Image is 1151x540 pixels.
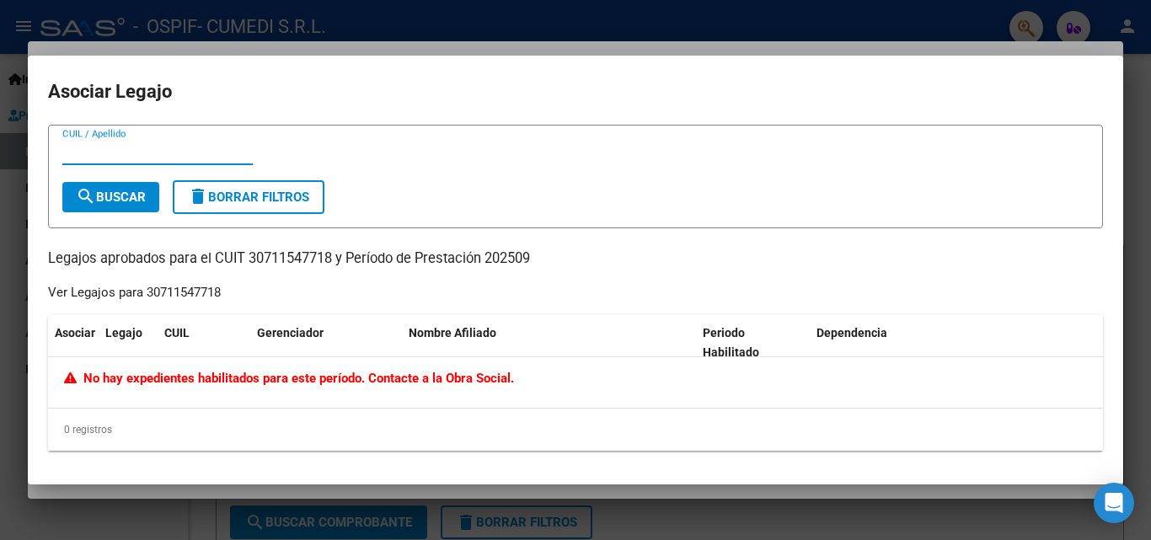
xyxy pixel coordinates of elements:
[48,315,99,371] datatable-header-cell: Asociar
[48,409,1103,451] div: 0 registros
[55,326,95,340] span: Asociar
[810,315,1104,371] datatable-header-cell: Dependencia
[1094,483,1134,523] div: Open Intercom Messenger
[158,315,250,371] datatable-header-cell: CUIL
[99,315,158,371] datatable-header-cell: Legajo
[48,76,1103,108] h2: Asociar Legajo
[164,326,190,340] span: CUIL
[250,315,402,371] datatable-header-cell: Gerenciador
[188,186,208,206] mat-icon: delete
[257,326,324,340] span: Gerenciador
[76,186,96,206] mat-icon: search
[173,180,324,214] button: Borrar Filtros
[402,315,696,371] datatable-header-cell: Nombre Afiliado
[76,190,146,205] span: Buscar
[409,326,496,340] span: Nombre Afiliado
[816,326,887,340] span: Dependencia
[62,182,159,212] button: Buscar
[188,190,309,205] span: Borrar Filtros
[696,315,810,371] datatable-header-cell: Periodo Habilitado
[105,326,142,340] span: Legajo
[703,326,759,359] span: Periodo Habilitado
[48,283,221,302] div: Ver Legajos para 30711547718
[64,371,514,386] span: No hay expedientes habilitados para este período. Contacte a la Obra Social.
[48,249,1103,270] p: Legajos aprobados para el CUIT 30711547718 y Período de Prestación 202509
